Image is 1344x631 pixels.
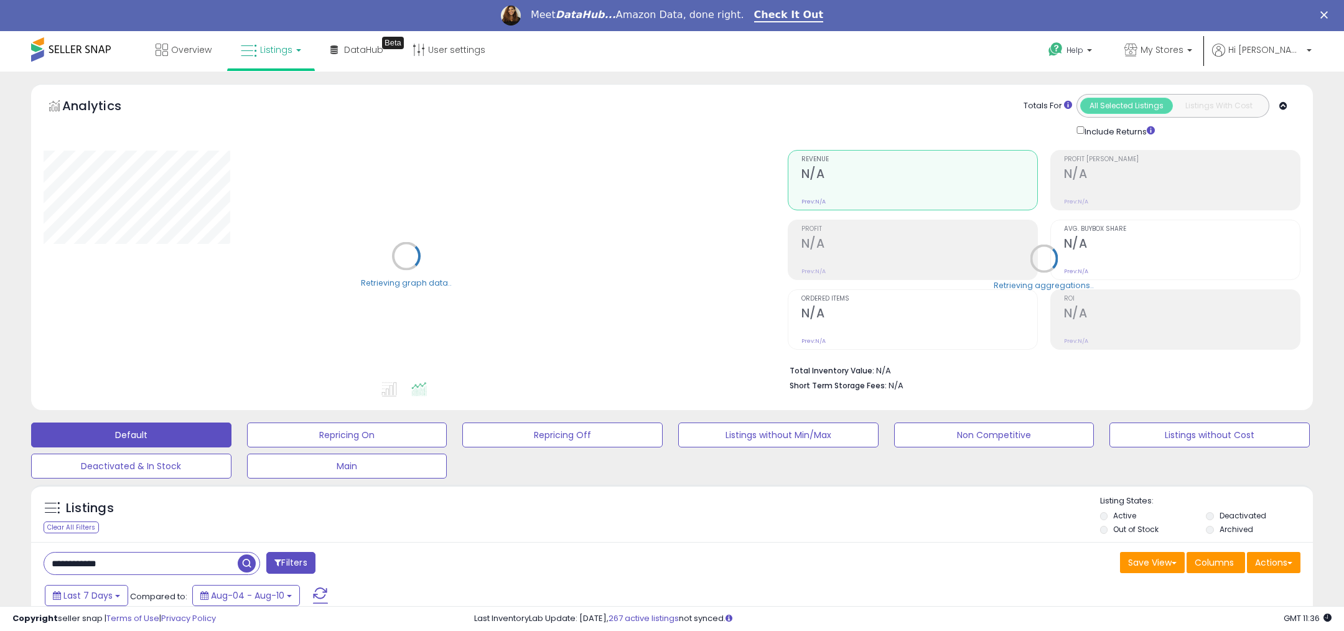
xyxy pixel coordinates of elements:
[1113,524,1159,535] label: Out of Stock
[1212,44,1312,72] a: Hi [PERSON_NAME]
[1113,510,1136,521] label: Active
[1067,124,1170,138] div: Include Returns
[361,278,452,289] div: Retrieving graph data..
[106,612,159,624] a: Terms of Use
[1080,98,1173,114] button: All Selected Listings
[44,521,99,533] div: Clear All Filters
[1220,510,1266,521] label: Deactivated
[1024,100,1072,112] div: Totals For
[1195,556,1234,569] span: Columns
[12,612,58,624] strong: Copyright
[62,97,146,118] h5: Analytics
[754,9,824,22] a: Check It Out
[260,44,292,56] span: Listings
[1228,44,1303,56] span: Hi [PERSON_NAME]
[344,44,383,56] span: DataHub
[1320,11,1333,19] div: Close
[462,423,663,447] button: Repricing Off
[382,37,404,49] div: Tooltip anchor
[1120,552,1185,573] button: Save View
[1115,31,1202,72] a: My Stores
[1247,552,1300,573] button: Actions
[1038,32,1104,71] a: Help
[1284,612,1332,624] span: 2025-08-18 11:36 GMT
[531,9,744,21] div: Meet Amazon Data, done right.
[321,31,393,68] a: DataHub
[12,613,216,625] div: seller snap | |
[45,585,128,606] button: Last 7 Days
[266,552,315,574] button: Filters
[1220,524,1253,535] label: Archived
[556,9,616,21] i: DataHub...
[403,31,495,68] a: User settings
[1066,45,1083,55] span: Help
[1187,552,1245,573] button: Columns
[501,6,521,26] img: Profile image for Georgie
[609,612,679,624] a: 267 active listings
[63,589,113,602] span: Last 7 Days
[1048,42,1063,57] i: Get Help
[1100,495,1314,507] p: Listing States:
[1141,44,1183,56] span: My Stores
[1109,423,1310,447] button: Listings without Cost
[171,44,212,56] span: Overview
[894,423,1094,447] button: Non Competitive
[130,591,187,602] span: Compared to:
[994,280,1094,291] div: Retrieving aggregations..
[211,589,284,602] span: Aug-04 - Aug-10
[247,454,447,479] button: Main
[247,423,447,447] button: Repricing On
[146,31,221,68] a: Overview
[161,612,216,624] a: Privacy Policy
[678,423,879,447] button: Listings without Min/Max
[192,585,300,606] button: Aug-04 - Aug-10
[31,423,231,447] button: Default
[66,500,114,517] h5: Listings
[1172,98,1265,114] button: Listings With Cost
[474,613,1332,625] div: Last InventoryLab Update: [DATE], not synced.
[31,454,231,479] button: Deactivated & In Stock
[231,31,310,68] a: Listings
